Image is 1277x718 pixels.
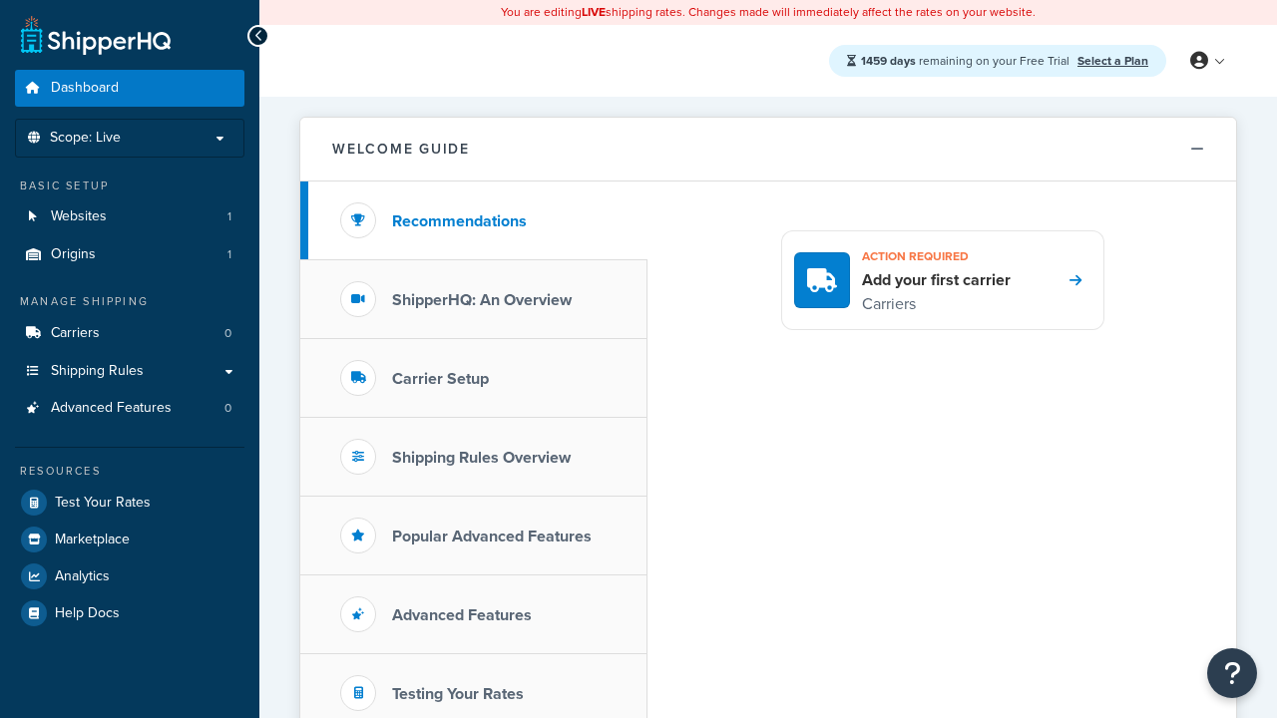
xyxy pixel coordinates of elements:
[15,315,244,352] li: Carriers
[15,390,244,427] li: Advanced Features
[862,269,1011,291] h4: Add your first carrier
[51,325,100,342] span: Carriers
[15,558,244,594] a: Analytics
[55,495,151,512] span: Test Your Rates
[15,485,244,521] a: Test Your Rates
[15,236,244,273] li: Origins
[300,118,1236,181] button: Welcome Guide
[861,52,1072,70] span: remaining on your Free Trial
[862,291,1011,317] p: Carriers
[1077,52,1148,70] a: Select a Plan
[15,595,244,631] a: Help Docs
[15,70,244,107] a: Dashboard
[51,80,119,97] span: Dashboard
[15,178,244,194] div: Basic Setup
[392,528,592,545] h3: Popular Advanced Features
[862,243,1011,269] h3: Action required
[55,532,130,548] span: Marketplace
[392,370,489,388] h3: Carrier Setup
[392,449,571,467] h3: Shipping Rules Overview
[227,208,231,225] span: 1
[51,208,107,225] span: Websites
[15,522,244,557] a: Marketplace
[392,212,527,230] h3: Recommendations
[51,246,96,263] span: Origins
[582,3,606,21] b: LIVE
[55,605,120,622] span: Help Docs
[392,291,572,309] h3: ShipperHQ: An Overview
[15,236,244,273] a: Origins1
[227,246,231,263] span: 1
[15,293,244,310] div: Manage Shipping
[15,390,244,427] a: Advanced Features0
[392,606,532,624] h3: Advanced Features
[392,685,524,703] h3: Testing Your Rates
[15,198,244,235] a: Websites1
[55,568,110,585] span: Analytics
[861,52,916,70] strong: 1459 days
[332,142,470,157] h2: Welcome Guide
[51,400,172,417] span: Advanced Features
[50,130,121,147] span: Scope: Live
[15,198,244,235] li: Websites
[51,363,144,380] span: Shipping Rules
[15,315,244,352] a: Carriers0
[15,353,244,390] a: Shipping Rules
[1207,648,1257,698] button: Open Resource Center
[224,325,231,342] span: 0
[15,463,244,480] div: Resources
[224,400,231,417] span: 0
